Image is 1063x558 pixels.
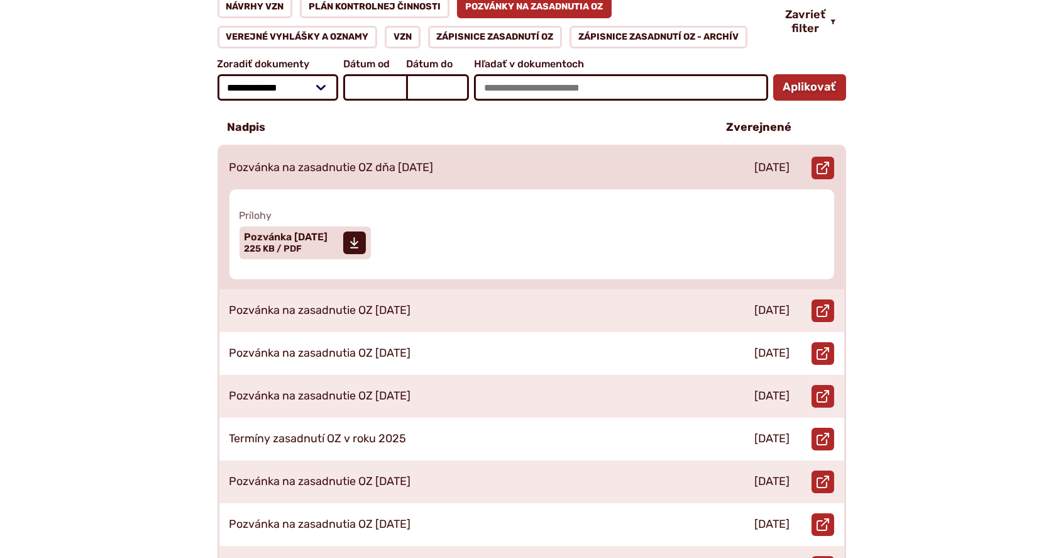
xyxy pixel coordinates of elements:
input: Dátum od [343,74,406,101]
span: Pozvánka [DATE] [245,232,328,242]
p: [DATE] [755,304,790,318]
p: Pozvánka na zasadnutie OZ [DATE] [229,475,411,489]
p: [DATE] [755,518,790,532]
button: Zavrieť filter [775,8,846,35]
span: Prílohy [240,209,824,221]
span: Zoradiť dokumenty [218,59,338,70]
p: [DATE] [755,432,790,446]
button: Aplikovať [773,74,846,101]
p: Pozvánka na zasadnutie OZ [DATE] [229,304,411,318]
input: Hľadať v dokumentoch [474,74,768,101]
span: Zavrieť filter [785,8,825,35]
a: Zápisnice zasadnutí OZ - ARCHÍV [570,26,747,48]
a: Verejné vyhlášky a oznamy [218,26,378,48]
p: Nadpis [228,121,266,135]
p: Termíny zasadnutí OZ v roku 2025 [229,432,407,446]
a: VZN [385,26,421,48]
span: 225 KB / PDF [245,243,302,254]
span: Dátum od [343,59,406,70]
a: Zápisnice zasadnutí OZ [428,26,563,48]
p: [DATE] [755,347,790,360]
a: Pozvánka [DATE] 225 KB / PDF [240,226,371,259]
span: Hľadať v dokumentoch [474,59,768,70]
select: Zoradiť dokumenty [218,74,338,101]
p: [DATE] [755,475,790,489]
span: Dátum do [406,59,469,70]
p: Pozvánka na zasadnutia OZ [DATE] [229,347,411,360]
input: Dátum do [406,74,469,101]
p: Pozvánka na zasadnutie OZ dňa [DATE] [229,161,434,175]
p: Pozvánka na zasadnutia OZ [DATE] [229,518,411,532]
p: Zverejnené [727,121,792,135]
p: Pozvánka na zasadnutie OZ [DATE] [229,389,411,403]
p: [DATE] [755,389,790,403]
p: [DATE] [755,161,790,175]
